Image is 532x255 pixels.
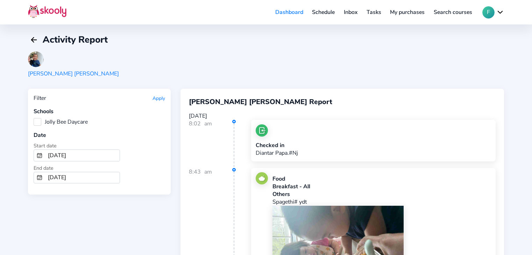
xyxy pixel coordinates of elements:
img: 202504110724589150957335619769746266608800361541202504110745080792294527529358.jpg [28,51,44,67]
a: Dashboard [271,7,308,18]
a: Tasks [362,7,386,18]
div: Others [272,190,491,198]
button: Fchevron down outline [482,6,504,19]
button: Apply [152,95,165,102]
input: From Date [45,150,120,161]
ion-icon: calendar outline [37,153,42,158]
input: To Date [45,172,120,183]
img: food.jpg [256,172,268,184]
div: [PERSON_NAME] [PERSON_NAME] [28,70,119,78]
ion-icon: calendar outline [37,175,42,180]
a: Search courses [429,7,477,18]
div: am [204,120,212,167]
span: End date [34,165,54,172]
button: calendar outline [34,172,45,183]
div: Food [272,175,491,183]
div: 8:02 [189,120,235,167]
p: Diantar Papa.#Nj [256,149,298,157]
div: Filter [34,94,46,102]
img: Skooly [28,5,66,18]
div: Checked in [256,141,298,149]
a: Inbox [339,7,362,18]
span: Activity Report [43,34,108,46]
span: [PERSON_NAME] [PERSON_NAME] Report [189,97,332,107]
a: My purchases [385,7,429,18]
ion-icon: arrow back outline [30,36,38,44]
button: arrow back outline [28,34,40,46]
span: Start date [34,142,57,149]
label: Jolly Bee Daycare [34,118,88,126]
div: Breakfast - All [272,183,491,190]
div: [DATE] [189,112,496,120]
div: Schools [34,108,165,115]
p: Spagethi# ydt [272,198,491,206]
a: Schedule [308,7,340,18]
button: calendar outline [34,150,45,161]
div: Date [34,131,165,139]
img: checkin.jpg [256,124,268,137]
